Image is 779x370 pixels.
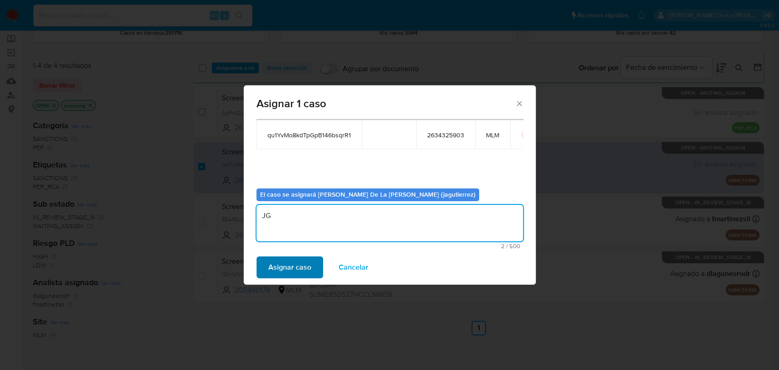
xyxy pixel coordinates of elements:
[515,99,523,107] button: Cerrar ventana
[339,257,368,277] span: Cancelar
[486,131,499,139] span: MLM
[244,85,536,285] div: assign-modal
[427,131,464,139] span: 2634325903
[256,256,323,278] button: Asignar caso
[256,205,523,241] textarea: JG
[268,257,311,277] span: Asignar caso
[327,256,380,278] button: Cancelar
[256,98,515,109] span: Asignar 1 caso
[260,190,476,199] b: El caso se asignará [PERSON_NAME] De La [PERSON_NAME] (jagutierrez)
[259,243,520,249] span: Máximo 500 caracteres
[521,129,532,140] button: icon-button
[267,131,351,139] span: qu1YvMo8kdTpGpB146bsqrR1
